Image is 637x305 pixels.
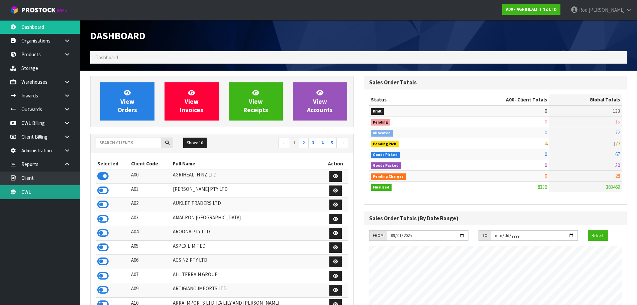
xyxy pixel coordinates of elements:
[371,119,391,126] span: Pending
[100,82,154,121] a: ViewOrders
[545,119,547,125] span: 0
[371,152,400,158] span: Goods Picked
[506,96,514,103] span: A00
[369,230,387,241] div: FROM
[129,158,172,169] th: Client Code
[171,198,323,212] td: AUKLET TRADERS LTD
[615,119,620,125] span: 15
[129,283,172,298] td: A09
[371,141,399,148] span: Pending Pick
[171,269,323,283] td: ALL TERRAIN GROUP
[589,7,625,13] span: [PERSON_NAME]
[10,6,18,14] img: cube-alt.png
[479,230,491,241] div: TO
[129,198,172,212] td: A02
[579,7,588,13] span: Rod
[371,130,393,137] span: Allocated
[545,162,547,168] span: 0
[243,89,268,114] span: View Receipts
[307,89,333,114] span: View Accounts
[506,6,557,12] strong: A00 - AGRIHEALTH NZ LTD
[95,54,118,61] span: Dashboard
[549,94,622,105] th: Global Totals
[96,158,129,169] th: Selected
[171,226,323,241] td: AROONA PTY LTD
[293,82,347,121] a: ViewAccounts
[171,255,323,269] td: ACS NZ PTY LTD
[336,138,348,148] a: →
[452,94,549,105] th: - Client Totals
[615,173,620,179] span: 28
[502,4,560,15] a: A00 - AGRIHEALTH NZ LTD
[538,184,547,190] span: 8336
[369,79,622,86] h3: Sales Order Totals
[545,129,547,136] span: 0
[308,138,318,148] a: 3
[371,173,406,180] span: Pending Charges
[129,255,172,269] td: A06
[613,140,620,147] span: 177
[129,226,172,241] td: A04
[165,82,219,121] a: ViewInvoices
[588,230,608,241] button: Refresh
[129,240,172,255] td: A05
[96,138,162,148] input: Search clients
[606,184,620,190] span: 383469
[545,173,547,179] span: 0
[183,138,207,148] button: Show: 10
[227,138,348,149] nav: Page navigation
[369,94,453,105] th: Status
[129,212,172,226] td: A03
[229,82,283,121] a: ViewReceipts
[545,108,547,114] span: 0
[57,7,67,14] small: WMS
[171,283,323,298] td: ARTIGIANO IMPORTS LTD
[318,138,327,148] a: 4
[118,89,137,114] span: View Orders
[129,269,172,283] td: A07
[327,138,337,148] a: 5
[545,140,547,147] span: 4
[369,215,622,222] h3: Sales Order Totals (By Date Range)
[171,183,323,198] td: [PERSON_NAME] PTY LTD
[613,108,620,114] span: 133
[545,151,547,157] span: 0
[615,162,620,168] span: 30
[90,29,145,42] span: Dashboard
[171,169,323,183] td: AGRIHEALTH NZ LTD
[180,89,203,114] span: View Invoices
[129,169,172,183] td: A00
[290,138,299,148] a: 1
[615,129,620,136] span: 72
[21,6,56,14] span: ProStock
[171,240,323,255] td: ASPEX LIMITED
[278,138,290,148] a: ←
[371,184,392,191] span: Finalised
[371,108,384,115] span: Draft
[323,158,348,169] th: Action
[171,212,323,226] td: AMACRON [GEOGRAPHIC_DATA]
[171,158,323,169] th: Full Name
[371,162,401,169] span: Goods Packed
[615,151,620,157] span: 67
[129,183,172,198] td: A01
[299,138,309,148] a: 2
